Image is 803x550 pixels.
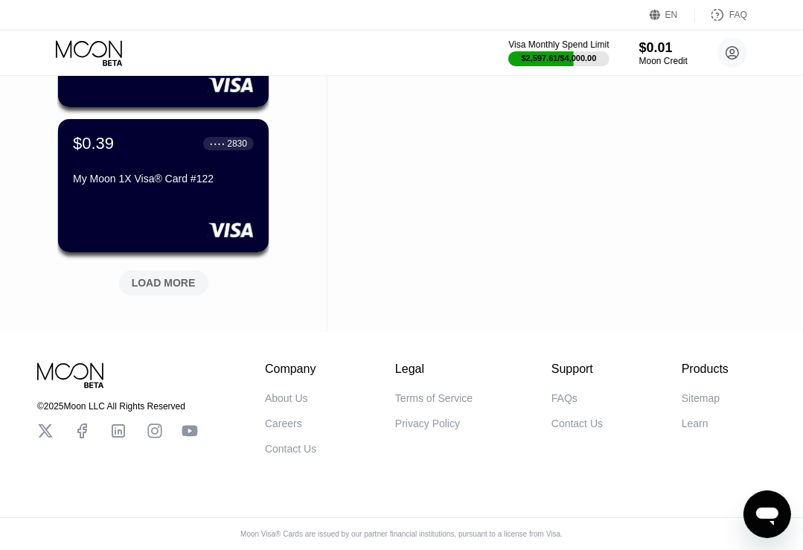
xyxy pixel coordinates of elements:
div: LOAD MORE [132,276,196,290]
div: 2830 [227,138,247,149]
div: Legal [395,362,473,376]
div: FAQs [551,392,578,404]
div: FAQ [695,7,747,22]
div: $0.01 [639,40,688,56]
div: $0.39 [73,134,114,153]
div: Learn [682,418,708,429]
div: ● ● ● ● [210,141,225,146]
div: $2,597.61 / $4,000.00 [522,54,597,63]
div: FAQ [729,10,747,20]
div: LOAD MORE [108,264,220,295]
div: Company [265,362,316,376]
div: Privacy Policy [395,418,460,429]
div: Support [551,362,603,376]
div: Contact Us [551,418,603,429]
div: About Us [265,392,308,404]
div: Sitemap [682,392,720,404]
div: Terms of Service [395,392,473,404]
div: EN [665,10,678,20]
div: Moon Visa® Cards are issued by our partner financial institutions, pursuant to a license from Visa. [228,530,575,538]
iframe: Button to launch messaging window [743,490,791,538]
div: Products [682,362,729,376]
div: EN [650,7,695,22]
div: $0.39● ● ● ●2830My Moon 1X Visa® Card #122 [58,119,269,252]
div: Visa Monthly Spend Limit$2,597.61/$4,000.00 [508,39,609,66]
div: Visa Monthly Spend Limit [508,39,609,50]
div: My Moon 1X Visa® Card #122 [73,173,254,185]
div: Careers [265,418,302,429]
div: $0.01Moon Credit [639,40,688,66]
div: Contact Us [265,443,316,455]
div: © 2025 Moon LLC All Rights Reserved [37,401,198,412]
div: Moon Credit [639,56,688,66]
